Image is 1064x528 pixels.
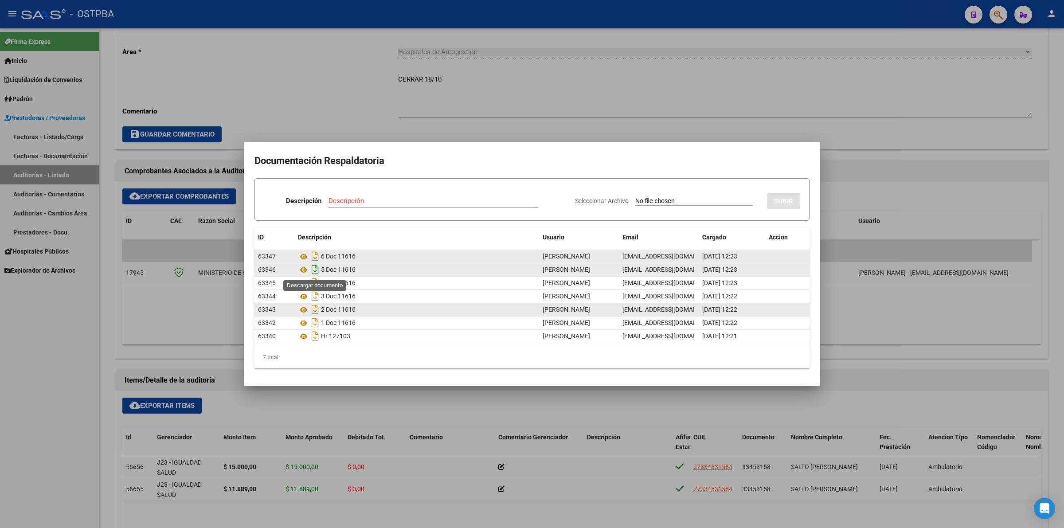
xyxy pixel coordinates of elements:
span: [PERSON_NAME] [543,266,590,273]
span: [EMAIL_ADDRESS][DOMAIN_NAME] [622,332,721,340]
span: [PERSON_NAME] [543,253,590,260]
span: [PERSON_NAME] [543,293,590,300]
div: 5 Doc 11616 [298,262,536,277]
span: 63343 [258,306,276,313]
span: [DATE] 12:21 [702,332,737,340]
h2: Documentación Respaldatoria [254,153,810,169]
datatable-header-cell: Descripción [294,228,539,247]
datatable-header-cell: Usuario [539,228,619,247]
span: SUBIR [774,197,793,205]
span: Seleccionar Archivo [575,197,629,204]
span: ID [258,234,264,241]
span: [PERSON_NAME] [543,319,590,326]
span: 63347 [258,253,276,260]
div: 6 Doc 11616 [298,249,536,263]
span: [EMAIL_ADDRESS][DOMAIN_NAME] [622,319,721,326]
span: Cargado [702,234,726,241]
span: Email [622,234,638,241]
i: Descargar documento [309,262,321,277]
div: 2 Doc 11616 [298,302,536,317]
div: Open Intercom Messenger [1034,498,1055,519]
span: Usuario [543,234,564,241]
span: 63346 [258,266,276,273]
div: 3 Doc 11616 [298,289,536,303]
span: [EMAIL_ADDRESS][DOMAIN_NAME] [622,279,721,286]
datatable-header-cell: Cargado [699,228,765,247]
span: [EMAIL_ADDRESS][DOMAIN_NAME] [622,266,721,273]
div: Hr 127103 [298,329,536,343]
datatable-header-cell: Accion [765,228,810,247]
span: 63345 [258,279,276,286]
span: [DATE] 12:23 [702,253,737,260]
div: 1 Doc 11616 [298,316,536,330]
span: [EMAIL_ADDRESS][DOMAIN_NAME] [622,293,721,300]
span: 63340 [258,332,276,340]
i: Descargar documento [309,302,321,317]
i: Descargar documento [309,329,321,343]
span: Descripción [298,234,331,241]
datatable-header-cell: ID [254,228,294,247]
span: 63342 [258,319,276,326]
p: Descripción [286,196,321,206]
span: [DATE] 12:23 [702,266,737,273]
datatable-header-cell: Email [619,228,699,247]
div: 4 Doc 11616 [298,276,536,290]
span: [PERSON_NAME] [543,332,590,340]
span: [DATE] 12:22 [702,319,737,326]
div: 7 total [254,346,810,368]
span: [EMAIL_ADDRESS][DOMAIN_NAME] [622,306,721,313]
span: Accion [769,234,788,241]
span: 63344 [258,293,276,300]
i: Descargar documento [309,316,321,330]
span: [PERSON_NAME] [543,306,590,313]
span: [EMAIL_ADDRESS][DOMAIN_NAME] [622,253,721,260]
i: Descargar documento [309,289,321,303]
span: [DATE] 12:22 [702,293,737,300]
i: Descargar documento [309,276,321,290]
i: Descargar documento [309,249,321,263]
button: SUBIR [767,193,800,209]
span: [DATE] 12:23 [702,279,737,286]
span: [DATE] 12:22 [702,306,737,313]
span: [PERSON_NAME] [543,279,590,286]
